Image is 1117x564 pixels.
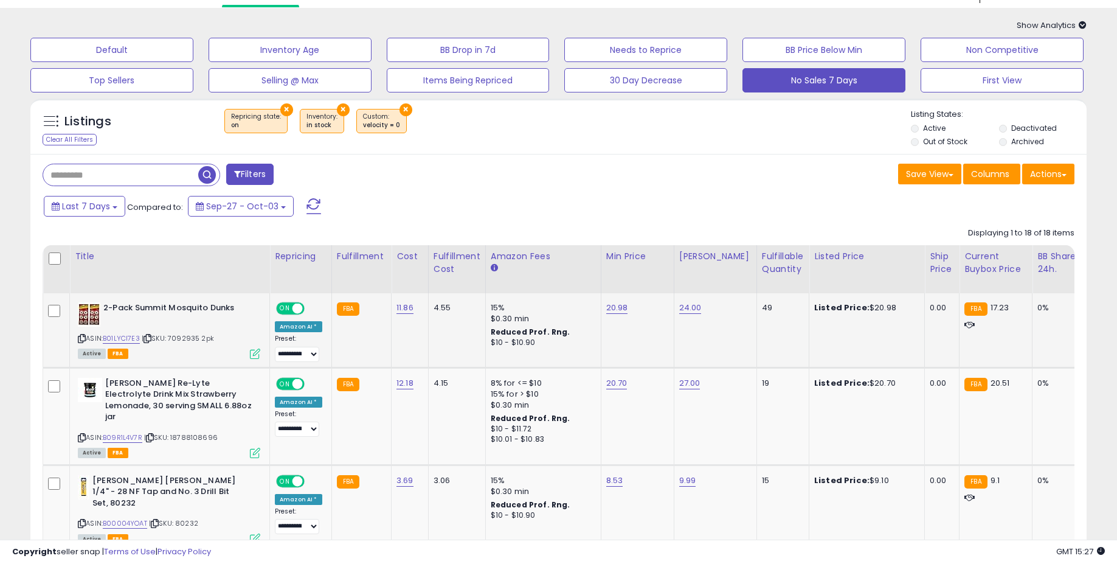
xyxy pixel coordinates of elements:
span: | SKU: 80232 [149,518,198,528]
button: Last 7 Days [44,196,125,217]
a: Terms of Use [104,546,156,557]
span: Inventory : [306,112,337,130]
div: BB Share 24h. [1037,250,1082,276]
div: [PERSON_NAME] [679,250,752,263]
div: Fulfillable Quantity [762,250,804,276]
b: [PERSON_NAME] Re-Lyte Electrolyte Drink Mix Strawberry Lemonade, 30 serving SMALL 6.88oz jar [105,378,253,426]
span: | SKU: 18788108696 [144,433,218,442]
label: Deactivated [1011,123,1057,133]
small: FBA [337,475,359,489]
img: 41QY9Hr45xL._SL40_.jpg [78,475,89,500]
div: 0.00 [930,378,950,389]
button: Columns [963,164,1020,184]
span: ON [277,378,292,389]
span: OFF [303,378,322,389]
label: Archived [1011,136,1044,147]
div: Displaying 1 to 18 of 18 items [968,228,1074,239]
span: | SKU: 7092935 2pk [142,333,214,343]
div: Amazon Fees [491,250,596,263]
div: Amazon AI * [275,494,322,505]
div: $0.30 min [491,313,592,324]
a: 20.70 [606,377,628,389]
button: Non Competitive [921,38,1084,62]
button: Default [30,38,193,62]
div: velocity = 0 [363,121,400,130]
div: 4.15 [434,378,476,389]
div: Cost [396,250,423,263]
button: BB Drop in 7d [387,38,550,62]
button: First View [921,68,1084,92]
b: [PERSON_NAME] [PERSON_NAME] 1/4" - 28 NF Tap and No. 3 Drill Bit Set, 80232 [92,475,240,512]
button: Inventory Age [209,38,372,62]
label: Out of Stock [923,136,967,147]
small: FBA [337,378,359,391]
button: Save View [898,164,961,184]
b: Listed Price: [814,377,870,389]
small: FBA [964,475,987,489]
a: B00004YOAT [103,518,147,529]
div: on [231,121,281,130]
span: All listings currently available for purchase on Amazon [78,448,106,458]
div: 49 [762,302,800,313]
img: 518dPW8yWqL._SL40_.jpg [78,302,100,327]
span: OFF [303,476,322,486]
div: 0.00 [930,475,950,486]
a: 12.18 [396,377,413,389]
p: Listing States: [911,109,1087,120]
div: in stock [306,121,337,130]
div: Amazon AI * [275,397,322,408]
div: 0% [1037,475,1077,486]
button: 30 Day Decrease [564,68,727,92]
small: Amazon Fees. [491,263,498,274]
div: $0.30 min [491,400,592,411]
div: 4.55 [434,302,476,313]
b: Listed Price: [814,302,870,313]
span: OFF [303,304,322,314]
div: Preset: [275,507,322,535]
div: $10 - $10.90 [491,338,592,348]
div: Fulfillment Cost [434,250,480,276]
button: Needs to Reprice [564,38,727,62]
div: Clear All Filters [43,134,97,145]
button: × [337,103,350,116]
div: ASIN: [78,302,260,358]
div: 15% [491,475,592,486]
div: 15% [491,302,592,313]
div: 0.00 [930,302,950,313]
div: $9.10 [814,475,915,486]
button: × [280,103,293,116]
small: FBA [964,302,987,316]
b: 2-Pack Summit Mosquito Dunks [103,302,251,317]
button: × [399,103,412,116]
span: Sep-27 - Oct-03 [206,200,278,212]
div: 19 [762,378,800,389]
span: Columns [971,168,1009,180]
div: $0.30 min [491,486,592,497]
div: 0% [1037,378,1077,389]
button: No Sales 7 Days [742,68,905,92]
div: $20.70 [814,378,915,389]
button: Actions [1022,164,1074,184]
button: BB Price Below Min [742,38,905,62]
span: 20.51 [991,377,1010,389]
div: Fulfillment [337,250,386,263]
a: B09R1L4V7R [103,433,142,443]
div: 15 [762,475,800,486]
b: Listed Price: [814,475,870,486]
div: Preset: [275,410,322,437]
div: 0% [1037,302,1077,313]
span: FBA [108,349,128,359]
h5: Listings [64,113,111,130]
div: $10 - $11.72 [491,424,592,434]
div: $10 - $10.90 [491,510,592,521]
b: Reduced Prof. Rng. [491,413,570,423]
small: FBA [964,378,987,391]
a: 9.99 [679,475,696,487]
span: 17.23 [991,302,1009,313]
strong: Copyright [12,546,57,557]
div: Min Price [606,250,669,263]
div: 8% for <= $10 [491,378,592,389]
button: Sep-27 - Oct-03 [188,196,294,217]
a: 27.00 [679,377,700,389]
a: 11.86 [396,302,413,314]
